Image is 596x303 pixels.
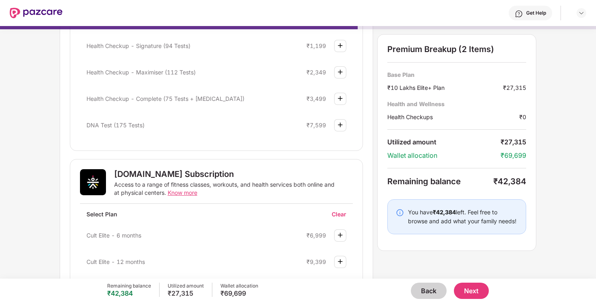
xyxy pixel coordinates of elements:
[501,138,526,146] div: ₹27,315
[86,95,244,102] span: Health Checkup - Complete (75 Tests + [MEDICAL_DATA])
[387,113,519,121] div: Health Checkups
[335,41,345,50] img: svg+xml;base64,PHN2ZyBpZD0iUGx1cy0zMngzMiIgeG1sbnM9Imh0dHA6Ly93d3cudzMub3JnLzIwMDAvc3ZnIiB3aWR0aD...
[86,232,141,239] span: Cult Elite - 6 months
[454,283,489,299] button: Next
[10,8,63,18] img: New Pazcare Logo
[411,283,447,299] button: Back
[433,209,456,216] b: ₹42,384
[335,120,345,130] img: svg+xml;base64,PHN2ZyBpZD0iUGx1cy0zMngzMiIgeG1sbnM9Imh0dHA6Ly93d3cudzMub3JnLzIwMDAvc3ZnIiB3aWR0aD...
[307,95,326,102] div: ₹3,499
[387,151,501,160] div: Wallet allocation
[519,113,526,121] div: ₹0
[578,10,585,16] img: svg+xml;base64,PHN2ZyBpZD0iRHJvcGRvd24tMzJ4MzIiIHhtbG5zPSJodHRwOi8vd3d3LnczLm9yZy8yMDAwL3N2ZyIgd2...
[335,67,345,77] img: svg+xml;base64,PHN2ZyBpZD0iUGx1cy0zMngzMiIgeG1sbnM9Imh0dHA6Ly93d3cudzMub3JnLzIwMDAvc3ZnIiB3aWR0aD...
[114,181,337,197] div: Access to a range of fitness classes, workouts, and health services both online and at physical c...
[86,258,145,265] span: Cult Elite - 12 months
[168,283,204,289] div: Utilized amount
[168,189,197,196] span: Know more
[307,69,326,76] div: ₹2,349
[335,230,345,240] img: svg+xml;base64,PHN2ZyBpZD0iUGx1cy0zMngzMiIgeG1sbnM9Imh0dHA6Ly93d3cudzMub3JnLzIwMDAvc3ZnIiB3aWR0aD...
[332,210,353,218] div: Clear
[80,169,106,195] img: Cult.Fit Subscription
[501,151,526,160] div: ₹69,699
[307,42,326,49] div: ₹1,199
[396,209,404,217] img: svg+xml;base64,PHN2ZyBpZD0iSW5mby0yMHgyMCIgeG1sbnM9Imh0dHA6Ly93d3cudzMub3JnLzIwMDAvc3ZnIiB3aWR0aD...
[515,10,523,18] img: svg+xml;base64,PHN2ZyBpZD0iSGVscC0zMngzMiIgeG1sbnM9Imh0dHA6Ly93d3cudzMub3JnLzIwMDAvc3ZnIiB3aWR0aD...
[503,83,526,92] div: ₹27,315
[387,138,501,146] div: Utilized amount
[387,177,493,186] div: Remaining balance
[408,208,518,226] div: You have left. Feel free to browse and add what your family needs!
[526,10,546,16] div: Get Help
[493,177,526,186] div: ₹42,384
[107,283,151,289] div: Remaining balance
[86,42,190,49] span: Health Checkup - Signature (94 Tests)
[86,69,196,76] span: Health Checkup - Maximiser (112 Tests)
[220,283,258,289] div: Wallet allocation
[387,71,526,78] div: Base Plan
[107,289,151,297] div: ₹42,384
[80,210,124,225] div: Select Plan
[307,122,326,129] div: ₹7,599
[114,169,353,179] div: [DOMAIN_NAME] Subscription
[387,83,503,92] div: ₹10 Lakhs Elite+ Plan
[86,122,145,129] span: DNA Test (175 Tests)
[168,289,204,297] div: ₹27,315
[307,232,326,239] div: ₹6,999
[220,289,258,297] div: ₹69,699
[387,44,526,54] div: Premium Breakup (2 Items)
[335,94,345,103] img: svg+xml;base64,PHN2ZyBpZD0iUGx1cy0zMngzMiIgeG1sbnM9Imh0dHA6Ly93d3cudzMub3JnLzIwMDAvc3ZnIiB3aWR0aD...
[387,100,526,108] div: Health and Wellness
[307,258,326,265] div: ₹9,399
[335,257,345,266] img: svg+xml;base64,PHN2ZyBpZD0iUGx1cy0zMngzMiIgeG1sbnM9Imh0dHA6Ly93d3cudzMub3JnLzIwMDAvc3ZnIiB3aWR0aD...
